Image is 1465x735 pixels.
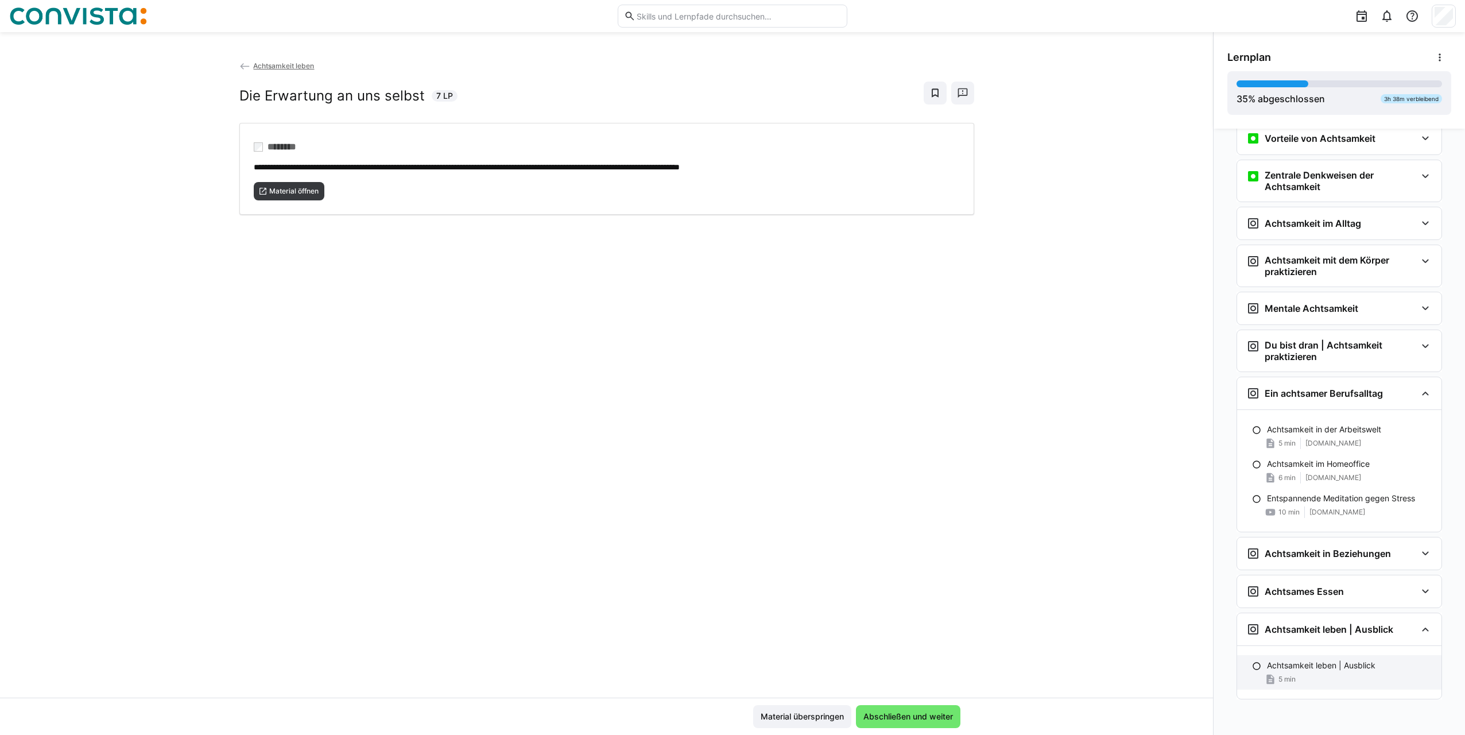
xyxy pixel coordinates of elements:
[1265,254,1416,277] h3: Achtsamkeit mit dem Körper praktizieren
[1267,660,1375,671] p: Achtsamkeit leben | Ausblick
[1267,493,1415,504] p: Entspannende Meditation gegen Stress
[268,187,320,196] span: Material öffnen
[1265,169,1416,192] h3: Zentrale Denkweisen der Achtsamkeit
[239,61,315,70] a: Achtsamkeit leben
[1278,439,1296,448] span: 5 min
[759,711,846,722] span: Material überspringen
[1237,93,1248,105] span: 35
[1267,458,1370,470] p: Achtsamkeit im Homeoffice
[1265,218,1361,229] h3: Achtsamkeit im Alltag
[1265,548,1391,559] h3: Achtsamkeit in Beziehungen
[856,705,960,728] button: Abschließen und weiter
[1227,51,1271,64] span: Lernplan
[1381,94,1442,103] div: 3h 38m verbleibend
[1265,339,1416,362] h3: Du bist dran | Achtsamkeit praktizieren
[1265,388,1383,399] h3: Ein achtsamer Berufsalltag
[1305,473,1361,482] span: [DOMAIN_NAME]
[1305,439,1361,448] span: [DOMAIN_NAME]
[1265,624,1393,635] h3: Achtsamkeit leben | Ausblick
[1237,92,1325,106] div: % abgeschlossen
[753,705,851,728] button: Material überspringen
[1267,424,1381,435] p: Achtsamkeit in der Arbeitswelt
[1278,473,1296,482] span: 6 min
[239,87,425,105] h2: Die Erwar­tung an uns selbst
[253,61,314,70] span: Achtsamkeit leben
[436,90,453,102] span: 7 LP
[1278,508,1300,517] span: 10 min
[1265,586,1344,597] h3: Achtsames Essen
[254,182,325,200] button: Material öffnen
[1265,133,1375,144] h3: Vorteile von Achtsamkeit
[635,11,841,21] input: Skills und Lernpfade durchsuchen…
[1278,675,1296,684] span: 5 min
[862,711,955,722] span: Abschließen und weiter
[1309,508,1365,517] span: [DOMAIN_NAME]
[1265,303,1358,314] h3: Mentale Achtsamkeit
